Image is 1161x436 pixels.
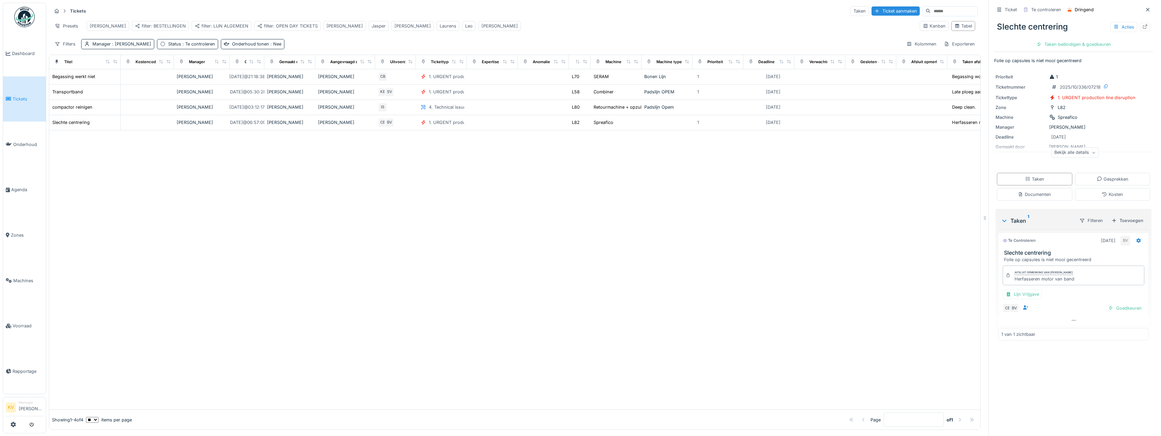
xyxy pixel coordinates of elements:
[872,6,920,16] div: Ticket aanmaken
[1004,256,1146,263] div: Folie op capsules is niet mooi gecentreerd
[229,104,265,110] div: [DATE] @ 03:12:17
[385,118,394,127] div: BV
[1102,191,1123,198] div: Kosten
[952,73,1061,80] div: Begassing wordt niet aangestuurd door PLC. Oorz...
[1110,22,1137,32] div: Acties
[14,7,35,27] img: Badge_color-CXgf-gQk.svg
[941,39,978,49] div: Exporteren
[1004,250,1146,256] h3: Slechte centrering
[372,23,386,29] div: Jasper
[1109,216,1146,225] div: Toevoegen
[279,59,305,65] div: Gemaakt door
[996,74,1046,80] div: Prioriteit
[52,417,83,423] div: Showing 1 - 4 of 4
[1075,6,1094,13] div: Dringend
[1025,176,1044,182] div: Taken
[228,89,266,95] div: [DATE] @ 05:30:28
[947,417,953,423] strong: of 1
[952,104,976,110] div: Deep clean.
[860,59,883,65] div: Gesloten op
[86,417,132,423] div: items per page
[758,59,775,65] div: Deadline
[911,59,944,65] div: Afsluit opmerking
[189,59,205,65] div: Manager
[394,23,431,29] div: [PERSON_NAME]
[429,89,507,95] div: 1. URGENT production line disruption
[903,39,939,49] div: Kolommen
[3,303,46,349] a: Voorraad
[228,119,266,126] div: [DATE] @ 06:57:09
[994,18,1153,36] div: Slechte centrering
[429,119,507,126] div: 1. URGENT production line disruption
[644,89,690,95] div: Padslijn OPEM
[13,277,43,284] span: Machines
[996,84,1046,90] div: Ticketnummer
[6,400,43,416] a: KV Manager[PERSON_NAME]
[177,73,227,80] div: [PERSON_NAME]
[232,41,281,47] div: Onderhoud tonen
[11,186,43,193] span: Agenda
[269,41,281,47] span: : Nee
[594,104,661,110] div: Retourmachine + opzuigsysteem
[572,104,580,110] div: L80
[697,89,699,95] div: 1
[572,89,580,95] div: L58
[766,104,780,110] div: [DATE]
[52,73,95,80] div: Begassing werkt niet
[177,119,227,126] div: [PERSON_NAME]
[1121,236,1130,246] div: BV
[594,73,609,80] div: SERAM
[572,73,579,80] div: L70
[572,119,580,126] div: L82
[195,23,248,29] div: filter: LIJN ALGEMEEN
[318,119,372,126] div: [PERSON_NAME]
[766,89,780,95] div: [DATE]
[996,94,1046,101] div: Tickettype
[3,122,46,167] a: Onderhoud
[952,119,1012,126] div: Herfasseren motor van band
[431,59,451,65] div: Tickettype
[67,8,89,14] strong: Tickets
[13,141,43,148] span: Onderhoud
[766,119,780,126] div: [DATE]
[52,119,90,126] div: Slechte centrering
[390,59,410,65] div: Uitvoerder
[52,104,92,110] div: compactor reinigen
[378,118,387,127] div: CB
[135,23,186,29] div: filter: BESTELLINGEN
[378,103,387,112] div: IS
[181,41,215,47] span: : Te controleren
[465,23,473,29] div: Leo
[318,73,372,80] div: [PERSON_NAME]
[1027,217,1029,225] sup: 1
[996,134,1046,140] div: Deadline
[19,400,43,415] li: [PERSON_NAME]
[707,59,723,65] div: Prioriteit
[1005,6,1017,13] div: Ticket
[327,23,363,29] div: [PERSON_NAME]
[1101,237,1115,244] div: [DATE]
[13,96,43,102] span: Tickets
[13,368,43,375] span: Rapportage
[6,402,16,413] li: KV
[482,59,499,65] div: Expertise
[1015,276,1074,282] div: Herfasseren motor van band
[3,213,46,258] a: Zones
[3,349,46,394] a: Rapportage
[13,323,43,329] span: Voorraad
[952,89,1059,95] div: Late ploeg aan verder gewerkt. Gebroken schakel...
[697,73,699,80] div: 1
[11,232,43,238] span: Zones
[52,89,83,95] div: Transportband
[923,23,946,29] div: Kanban
[378,87,387,97] div: KE
[3,167,46,213] a: Agenda
[656,59,682,65] div: Machine type
[766,73,780,80] div: [DATE]
[1105,304,1144,313] div: Goedkeuren
[440,23,456,29] div: Laurens
[429,73,507,80] div: 1. URGENT production line disruption
[1001,331,1035,338] div: 1 van 1 zichtbaar
[1034,40,1114,49] div: Taken beëindigen & goedkeuren
[954,23,972,29] div: Tabel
